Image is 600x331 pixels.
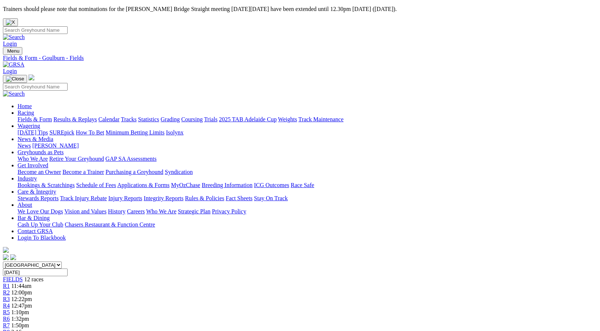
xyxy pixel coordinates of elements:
a: 2025 TAB Adelaide Cup [219,116,277,122]
a: R3 [3,296,10,302]
img: logo-grsa-white.png [29,75,34,80]
a: Fields & Form - Goulburn - Fields [3,55,597,61]
a: ICG Outcomes [254,182,289,188]
div: Care & Integrity [18,195,597,202]
a: Track Maintenance [299,116,343,122]
span: 12:22pm [11,296,32,302]
span: 1:32pm [11,316,29,322]
div: Bar & Dining [18,221,597,228]
img: facebook.svg [3,254,9,260]
span: R5 [3,309,10,315]
div: Greyhounds as Pets [18,156,597,162]
a: Login [3,68,17,74]
a: Who We Are [18,156,48,162]
a: We Love Our Dogs [18,208,63,214]
img: twitter.svg [10,254,16,260]
a: Home [18,103,32,109]
a: Who We Are [146,208,176,214]
a: Track Injury Rebate [60,195,107,201]
a: FIELDS [3,276,23,282]
span: 1:10pm [11,309,29,315]
a: Become a Trainer [62,169,104,175]
a: Statistics [138,116,159,122]
span: 11:44am [11,283,31,289]
div: Wagering [18,129,597,136]
a: Stewards Reports [18,195,58,201]
div: Get Involved [18,169,597,175]
a: Care & Integrity [18,189,56,195]
a: Applications & Forms [117,182,170,188]
img: logo-grsa-white.png [3,247,9,253]
a: Minimum Betting Limits [106,129,164,136]
a: Tracks [121,116,137,122]
a: Vision and Values [64,208,106,214]
a: R7 [3,322,10,328]
a: Fact Sheets [226,195,252,201]
img: Search [3,91,25,97]
a: [DATE] Tips [18,129,48,136]
span: R2 [3,289,10,296]
a: Careers [127,208,145,214]
a: About [18,202,32,208]
a: GAP SA Assessments [106,156,157,162]
a: R1 [3,283,10,289]
a: Industry [18,175,37,182]
span: R4 [3,303,10,309]
span: Menu [7,48,19,54]
a: Schedule of Fees [76,182,116,188]
a: MyOzChase [171,182,200,188]
a: Isolynx [166,129,183,136]
img: X [6,19,15,25]
a: News [18,142,31,149]
span: 12:47pm [11,303,32,309]
div: News & Media [18,142,597,149]
span: 12 races [24,276,43,282]
a: History [108,208,125,214]
input: Select date [3,269,68,276]
a: How To Bet [76,129,105,136]
a: Login To Blackbook [18,235,66,241]
a: News & Media [18,136,53,142]
a: Privacy Policy [212,208,246,214]
a: Retire Your Greyhound [49,156,104,162]
a: Chasers Restaurant & Function Centre [65,221,155,228]
a: Injury Reports [108,195,142,201]
a: Purchasing a Greyhound [106,169,163,175]
img: Search [3,34,25,41]
a: Get Involved [18,162,48,168]
a: Stay On Track [254,195,288,201]
p: Trainers should please note that nominations for the [PERSON_NAME] Bridge Straight meeting [DATE]... [3,6,597,12]
a: Fields & Form [18,116,52,122]
button: Toggle navigation [3,75,27,83]
img: GRSA [3,61,24,68]
div: Industry [18,182,597,189]
a: Syndication [165,169,193,175]
a: Rules & Policies [185,195,224,201]
a: Breeding Information [202,182,252,188]
a: Results & Replays [53,116,97,122]
a: SUREpick [49,129,74,136]
a: Wagering [18,123,40,129]
a: Greyhounds as Pets [18,149,64,155]
a: Race Safe [290,182,314,188]
a: Weights [278,116,297,122]
a: Racing [18,110,34,116]
button: Close [3,18,18,26]
a: Trials [204,116,217,122]
a: Become an Owner [18,169,61,175]
span: 1:50pm [11,322,29,328]
div: About [18,208,597,215]
a: Login [3,41,17,47]
input: Search [3,83,68,91]
button: Toggle navigation [3,47,22,55]
a: R6 [3,316,10,322]
a: Cash Up Your Club [18,221,63,228]
a: Calendar [98,116,119,122]
div: Racing [18,116,597,123]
